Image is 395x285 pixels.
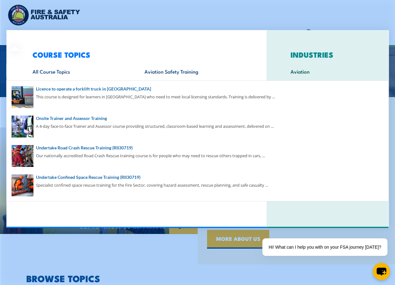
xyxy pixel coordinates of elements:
a: Aviation Safety Training [135,64,247,79]
a: MORE ABOUT US [207,230,269,249]
h2: BROWSE TOPICS [26,274,389,282]
span: GET TO KNOW US IN [79,223,166,229]
a: Aviation [281,64,374,79]
div: Hi! What can I help you with on your FSA journey [DATE]? [262,238,387,256]
a: Course Calendar [38,27,74,42]
a: Learner Portal [228,27,260,42]
a: Fire & Warden Training [135,79,247,95]
a: Confined Space Training [23,79,135,95]
a: News [202,27,214,42]
a: Onsite Trainer and Assessor Training [12,115,383,122]
a: About Us [168,27,188,42]
button: chat-button [373,263,390,280]
a: Courses [6,27,24,42]
a: Undertake Road Crash Rescue Training (RII30719) [12,144,383,151]
a: All Course Topics [23,64,135,79]
a: Construction [281,79,374,95]
h3: COURSE TOPICS [23,50,247,59]
a: Undertake Confined Space Rescue Training (RII30719) [12,174,383,181]
a: Emergency Response Services [88,27,154,42]
a: Contact [274,27,291,42]
h3: INDUSTRIES [281,50,374,59]
a: Licence to operate a forklift truck in [GEOGRAPHIC_DATA] [12,85,383,92]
